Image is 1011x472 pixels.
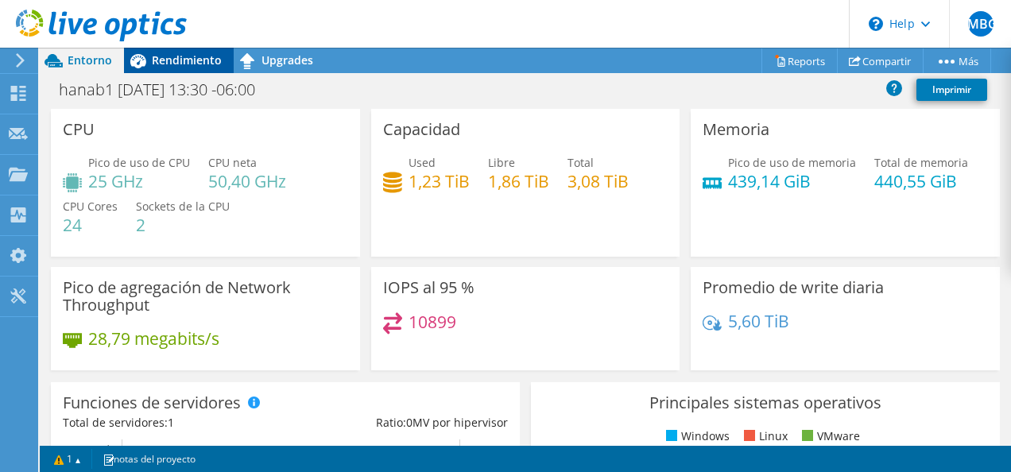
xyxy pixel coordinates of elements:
h3: Memoria [703,121,769,138]
span: Used [409,155,436,170]
a: Reports [761,48,838,73]
span: CPU neta [208,155,257,170]
span: Libre [488,155,515,170]
span: Total [567,155,594,170]
h4: 10899 [409,313,456,331]
h3: Promedio de write diaria [703,279,884,296]
span: Pico de uso de CPU [88,155,190,170]
h4: 440,55 GiB [874,172,968,190]
li: Windows [662,428,730,445]
span: 1 [168,415,174,430]
a: Más [923,48,991,73]
span: CPU Cores [63,199,118,214]
text: MV invitada [65,443,114,455]
h4: 24 [63,216,118,234]
h3: Pico de agregación de Network Throughput [63,279,348,314]
a: Compartir [837,48,924,73]
h4: 1,86 TiB [488,172,549,190]
span: Pico de uso de memoria [728,155,856,170]
h3: Funciones de servidores [63,394,241,412]
h3: Capacidad [383,121,460,138]
a: notas del proyecto [91,449,207,469]
span: Sockets de la CPU [136,199,230,214]
h4: 5,60 TiB [728,312,789,330]
svg: \n [869,17,883,31]
h3: Principales sistemas operativos [543,394,988,412]
div: Ratio: MV por hipervisor [285,414,508,431]
h4: 2 [136,216,230,234]
h4: 3,08 TiB [567,172,629,190]
a: 1 [43,449,92,469]
div: Total de servidores: [63,414,285,431]
h4: 28,79 megabits/s [88,330,219,347]
h4: 439,14 GiB [728,172,856,190]
span: JMBG [968,11,994,37]
h3: CPU [63,121,95,138]
h3: IOPS al 95 % [383,279,475,296]
h4: 50,40 GHz [208,172,286,190]
span: Total de memoria [874,155,968,170]
li: VMware [798,428,860,445]
h1: hanab1 [DATE] 13:30 -06:00 [52,81,280,99]
span: Entorno [68,52,112,68]
span: Upgrades [261,52,313,68]
span: 0 [406,415,413,430]
li: Linux [740,428,788,445]
span: Rendimiento [152,52,222,68]
h4: 25 GHz [88,172,190,190]
a: Imprimir [916,79,987,101]
h4: 1,23 TiB [409,172,470,190]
